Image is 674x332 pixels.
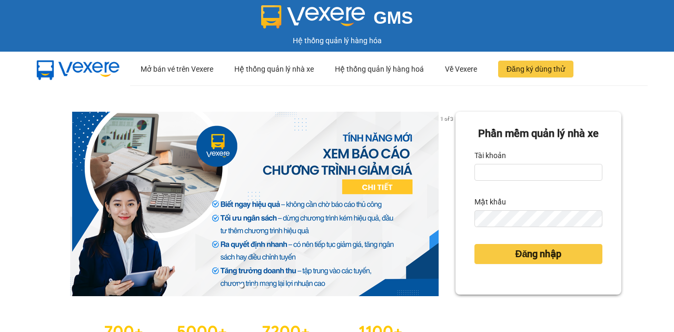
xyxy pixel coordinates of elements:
[26,52,130,86] img: mbUUG5Q.png
[234,52,314,86] div: Hệ thống quản lý nhà xe
[474,244,602,264] button: Đăng nhập
[3,35,671,46] div: Hệ thống quản lý hàng hóa
[445,52,477,86] div: Về Vexere
[252,284,256,288] li: slide item 2
[437,112,455,125] p: 1 of 3
[240,284,244,288] li: slide item 1
[474,125,602,142] div: Phần mềm quản lý nhà xe
[261,16,413,24] a: GMS
[498,61,573,77] button: Đăng ký dùng thử
[335,52,424,86] div: Hệ thống quản lý hàng hoá
[373,8,413,27] span: GMS
[261,5,365,28] img: logo 2
[441,112,455,296] button: next slide / item
[141,52,213,86] div: Mở bán vé trên Vexere
[507,63,565,75] span: Đăng ký dùng thử
[474,147,506,164] label: Tài khoản
[515,247,561,261] span: Đăng nhập
[474,210,602,227] input: Mật khẩu
[474,193,506,210] label: Mật khẩu
[53,112,67,296] button: previous slide / item
[474,164,602,181] input: Tài khoản
[265,284,269,288] li: slide item 3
